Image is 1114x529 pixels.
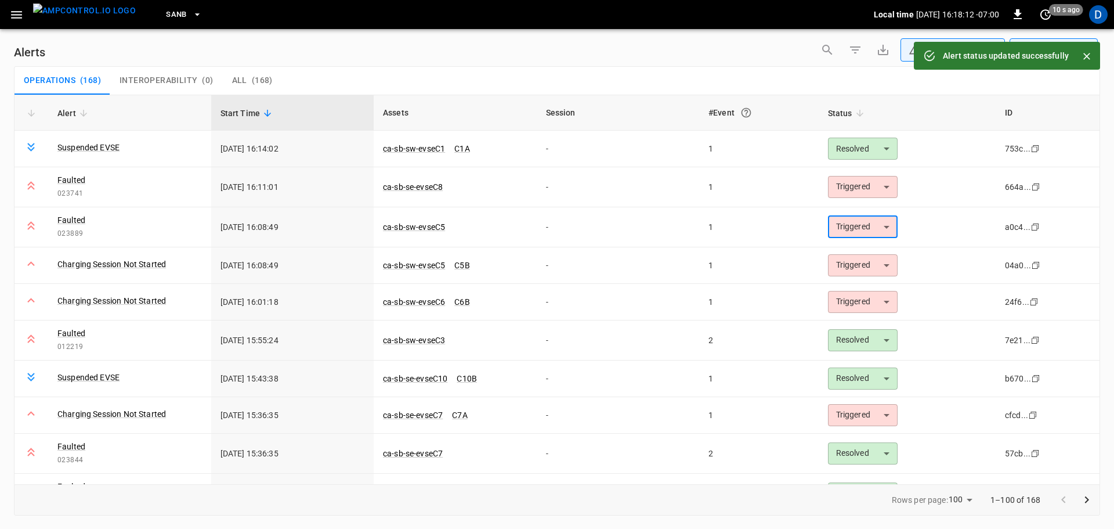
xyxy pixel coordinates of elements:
[1030,259,1042,272] div: copy
[537,321,700,361] td: -
[457,374,477,383] a: C10B
[57,455,202,466] span: 023844
[1049,4,1083,16] span: 10 s ago
[57,441,85,452] a: Faulted
[828,483,898,505] div: Resolved
[211,397,374,434] td: [DATE] 15:36:35
[537,434,700,474] td: -
[708,102,809,123] div: #Event
[120,75,197,86] span: Interoperability
[537,167,700,207] td: -
[1005,373,1031,384] div: b670...
[537,474,700,514] td: -
[699,207,819,247] td: 1
[1028,409,1039,422] div: copy
[211,167,374,207] td: [DATE] 16:11:01
[454,297,469,307] a: C6B
[828,176,898,198] div: Triggered
[57,481,85,492] a: Faulted
[943,45,1069,66] div: Alert status updated successfully
[828,368,898,390] div: Resolved
[57,372,120,383] a: Suspended EVSE
[828,442,898,465] div: Resolved
[220,106,276,120] span: Start Time
[383,411,443,420] a: ca-sb-se-evseC7
[699,434,819,474] td: 2
[383,297,445,307] a: ca-sb-sw-evseC6
[1031,39,1098,61] div: Last 24 hrs
[1030,221,1041,233] div: copy
[1030,334,1041,347] div: copy
[1005,143,1030,154] div: 753c...
[699,321,819,361] td: 2
[57,328,85,339] a: Faulted
[699,361,819,397] td: 1
[699,474,819,514] td: 2
[699,247,819,284] td: 1
[383,144,445,153] a: ca-sb-sw-evseC1
[383,449,443,458] a: ca-sb-se-evseC7
[383,336,445,345] a: ca-sb-sw-evseC3
[211,361,374,397] td: [DATE] 15:43:38
[57,214,85,226] a: Faulted
[537,95,700,131] th: Session
[57,106,91,120] span: Alert
[161,3,207,26] button: SanB
[57,142,120,153] a: Suspended EVSE
[211,474,374,514] td: [DATE] 15:35:19
[57,295,166,307] a: Charging Session Not Started
[232,75,247,86] span: All
[202,75,213,86] span: ( 0 )
[24,75,75,86] span: Operations
[909,44,986,56] div: Any Status
[1005,296,1029,308] div: 24f6...
[33,3,136,18] img: ampcontrol.io logo
[1078,48,1095,65] button: Close
[383,182,443,192] a: ca-sb-se-evseC8
[452,411,467,420] a: C7A
[699,284,819,321] td: 1
[537,397,700,434] td: -
[1030,447,1041,460] div: copy
[211,207,374,247] td: [DATE] 16:08:49
[383,374,447,383] a: ca-sb-se-evseC10
[252,75,273,86] span: ( 168 )
[383,261,445,270] a: ca-sb-sw-evseC5
[1005,409,1028,421] div: cfcd...
[1029,296,1040,308] div: copy
[828,216,898,238] div: Triggered
[996,95,1099,131] th: ID
[828,254,898,276] div: Triggered
[1005,181,1031,193] div: 664a...
[1089,5,1108,24] div: profile-icon
[374,95,537,131] th: Assets
[454,261,469,270] a: C5B
[537,131,700,167] td: -
[211,434,374,474] td: [DATE] 15:36:35
[537,247,700,284] td: -
[57,188,202,200] span: 023741
[537,284,700,321] td: -
[57,228,202,240] span: 023889
[211,131,374,167] td: [DATE] 16:14:02
[57,174,85,186] a: Faulted
[211,247,374,284] td: [DATE] 16:08:49
[454,144,469,153] a: C1A
[828,106,867,120] span: Status
[383,222,445,232] a: ca-sb-sw-evseC5
[828,329,898,351] div: Resolved
[699,397,819,434] td: 1
[828,138,898,160] div: Resolved
[1005,260,1031,271] div: 04a0...
[57,341,202,353] span: 012219
[1030,372,1042,385] div: copy
[828,404,898,426] div: Triggered
[57,258,166,270] a: Charging Session Not Started
[892,494,948,506] p: Rows per page:
[874,9,914,20] p: Local time
[537,207,700,247] td: -
[57,408,166,420] a: Charging Session Not Started
[916,9,999,20] p: [DATE] 16:18:12 -07:00
[1005,448,1030,459] div: 57cb...
[1030,142,1041,155] div: copy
